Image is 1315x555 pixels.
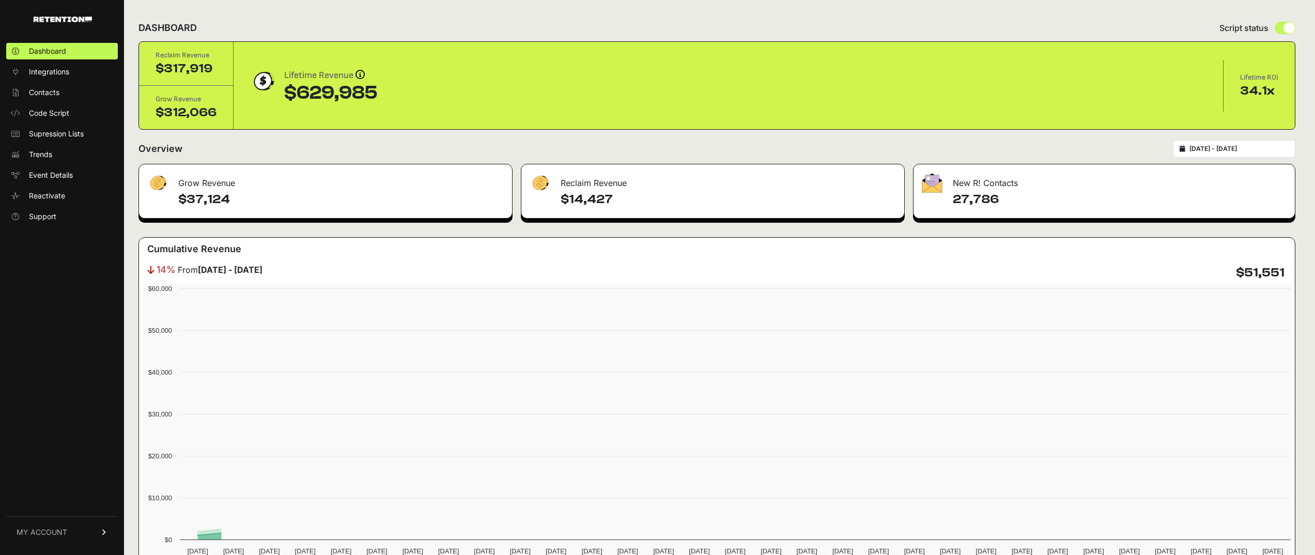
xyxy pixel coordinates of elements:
[29,170,73,180] span: Event Details
[922,173,942,193] img: fa-envelope-19ae18322b30453b285274b1b8af3d052b27d846a4fbe8435d1a52b978f639a2.png
[148,327,172,334] text: $50,000
[474,547,494,555] text: [DATE]
[797,547,817,555] text: [DATE]
[725,547,746,555] text: [DATE]
[29,87,59,98] span: Contacts
[29,149,52,160] span: Trends
[34,17,92,22] img: Retention.com
[1155,547,1175,555] text: [DATE]
[940,547,961,555] text: [DATE]
[761,547,781,555] text: [DATE]
[259,547,280,555] text: [DATE]
[148,368,172,376] text: $40,000
[6,188,118,204] a: Reactivate
[138,142,182,156] h2: Overview
[138,21,197,35] h2: DASHBOARD
[1190,547,1211,555] text: [DATE]
[188,547,208,555] text: [DATE]
[29,129,84,139] span: Supression Lists
[223,547,244,555] text: [DATE]
[438,547,459,555] text: [DATE]
[147,173,168,193] img: fa-dollar-13500eef13a19c4ab2b9ed9ad552e47b0d9fc28b02b83b90ba0e00f96d6372e9.png
[1119,547,1140,555] text: [DATE]
[6,84,118,101] a: Contacts
[6,167,118,183] a: Event Details
[1236,265,1285,281] h4: $51,551
[689,547,709,555] text: [DATE]
[1227,547,1247,555] text: [DATE]
[17,527,67,537] span: MY ACCOUNT
[366,547,387,555] text: [DATE]
[156,50,216,60] div: Reclaim Revenue
[581,547,602,555] text: [DATE]
[6,146,118,163] a: Trends
[139,164,512,195] div: Grow Revenue
[29,46,66,56] span: Dashboard
[832,547,853,555] text: [DATE]
[868,547,889,555] text: [DATE]
[546,547,566,555] text: [DATE]
[156,104,216,121] div: $312,066
[6,64,118,80] a: Integrations
[403,547,423,555] text: [DATE]
[148,494,172,502] text: $10,000
[148,410,172,418] text: $30,000
[6,208,118,225] a: Support
[6,516,118,548] a: MY ACCOUNT
[953,191,1287,208] h4: 27,786
[1240,83,1278,99] div: 34.1x
[561,191,895,208] h4: $14,427
[156,94,216,104] div: Grow Revenue
[29,191,65,201] span: Reactivate
[6,105,118,121] a: Code Script
[157,263,176,277] span: 14%
[178,264,262,276] span: From
[510,547,531,555] text: [DATE]
[1219,22,1268,34] span: Script status
[331,547,351,555] text: [DATE]
[148,285,172,292] text: $60,000
[29,108,69,118] span: Code Script
[1240,72,1278,83] div: Lifetime ROI
[29,211,56,222] span: Support
[521,164,904,195] div: Reclaim Revenue
[156,60,216,77] div: $317,919
[178,191,504,208] h4: $37,124
[6,43,118,59] a: Dashboard
[198,265,262,275] strong: [DATE] - [DATE]
[653,547,674,555] text: [DATE]
[976,547,996,555] text: [DATE]
[904,547,925,555] text: [DATE]
[6,126,118,142] a: Supression Lists
[29,67,69,77] span: Integrations
[284,83,378,103] div: $629,985
[148,452,172,460] text: $20,000
[165,536,172,544] text: $0
[1047,547,1068,555] text: [DATE]
[250,68,276,94] img: dollar-coin-05c43ed7efb7bc0c12610022525b4bbbb207c7efeef5aecc26f025e68dcafac9.png
[147,242,241,256] h3: Cumulative Revenue
[617,547,638,555] text: [DATE]
[1262,547,1283,555] text: [DATE]
[530,173,550,193] img: fa-dollar-13500eef13a19c4ab2b9ed9ad552e47b0d9fc28b02b83b90ba0e00f96d6372e9.png
[284,68,378,83] div: Lifetime Revenue
[1012,547,1032,555] text: [DATE]
[295,547,316,555] text: [DATE]
[914,164,1295,195] div: New R! Contacts
[1083,547,1104,555] text: [DATE]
